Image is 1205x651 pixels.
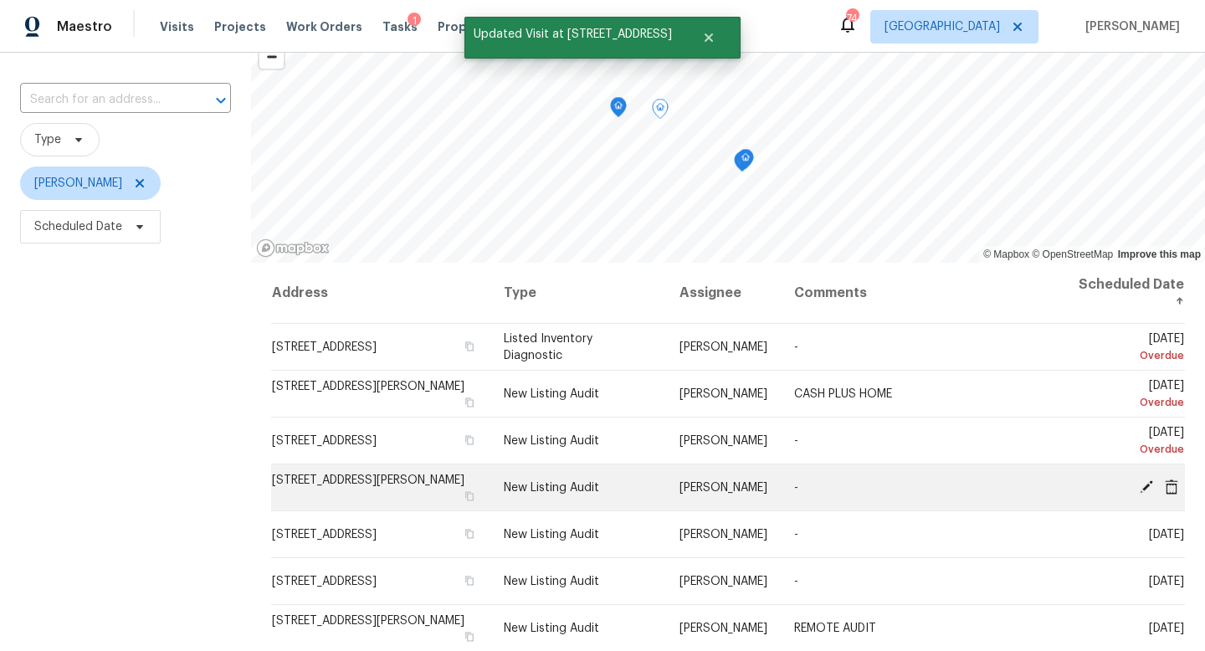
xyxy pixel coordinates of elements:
span: [PERSON_NAME] [679,482,767,494]
span: [PERSON_NAME] [679,576,767,587]
canvas: Map [251,12,1205,263]
span: Maestro [57,18,112,35]
div: Overdue [1068,441,1184,458]
a: Mapbox homepage [256,238,330,258]
span: [STREET_ADDRESS][PERSON_NAME] [272,474,464,486]
span: [STREET_ADDRESS] [272,576,377,587]
button: Copy Address [462,395,477,410]
button: Copy Address [462,489,477,504]
span: Zoom out [259,45,284,69]
a: Improve this map [1118,249,1201,260]
span: - [794,576,798,587]
span: [PERSON_NAME] [679,435,767,447]
span: Cancel [1159,479,1184,494]
span: Work Orders [286,18,362,35]
button: Open [209,89,233,112]
a: OpenStreetMap [1032,249,1113,260]
span: New Listing Audit [504,482,599,494]
span: Edit [1134,479,1159,494]
button: Close [681,21,736,54]
span: Type [34,131,61,148]
div: Map marker [652,99,669,125]
span: [PERSON_NAME] [1079,18,1180,35]
span: [DATE] [1068,427,1184,458]
button: Copy Address [462,433,477,448]
span: [PERSON_NAME] [679,341,767,353]
div: Map marker [734,151,751,177]
div: 1 [408,13,421,29]
span: [DATE] [1149,576,1184,587]
span: [PERSON_NAME] [679,388,767,400]
span: [DATE] [1149,529,1184,541]
span: [STREET_ADDRESS] [272,529,377,541]
button: Zoom out [259,44,284,69]
span: - [794,341,798,353]
span: New Listing Audit [504,529,599,541]
button: Copy Address [462,573,477,588]
span: New Listing Audit [504,623,599,634]
span: REMOTE AUDIT [794,623,876,634]
div: Overdue [1068,394,1184,411]
a: Mapbox [983,249,1029,260]
span: - [794,529,798,541]
span: Tasks [382,21,418,33]
span: [STREET_ADDRESS] [272,341,377,353]
th: Address [271,263,490,324]
th: Type [490,263,665,324]
span: New Listing Audit [504,435,599,447]
div: 74 [846,10,858,27]
div: Overdue [1068,347,1184,364]
span: New Listing Audit [504,388,599,400]
span: - [794,435,798,447]
div: Map marker [737,149,754,175]
span: [DATE] [1068,380,1184,411]
span: [DATE] [1149,623,1184,634]
input: Search for an address... [20,87,184,113]
span: [PERSON_NAME] [679,623,767,634]
span: [STREET_ADDRESS][PERSON_NAME] [272,381,464,392]
span: CASH PLUS HOME [794,388,892,400]
span: Projects [214,18,266,35]
button: Copy Address [462,526,477,541]
button: Copy Address [462,629,477,644]
span: [STREET_ADDRESS] [272,435,377,447]
th: Scheduled Date ↑ [1054,263,1185,324]
span: [PERSON_NAME] [34,175,122,192]
span: Visits [160,18,194,35]
span: [STREET_ADDRESS][PERSON_NAME] [272,615,464,627]
span: Updated Visit at [STREET_ADDRESS] [464,17,681,52]
th: Assignee [666,263,781,324]
span: [DATE] [1068,333,1184,364]
button: Copy Address [462,339,477,354]
span: New Listing Audit [504,576,599,587]
span: Scheduled Date [34,218,122,235]
span: Properties [438,18,503,35]
th: Comments [781,263,1055,324]
span: [PERSON_NAME] [679,529,767,541]
span: [GEOGRAPHIC_DATA] [885,18,1000,35]
span: Listed Inventory Diagnostic [504,333,592,361]
div: Map marker [610,97,627,123]
span: - [794,482,798,494]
